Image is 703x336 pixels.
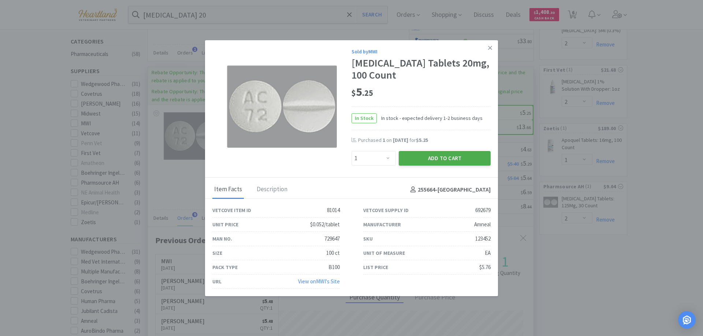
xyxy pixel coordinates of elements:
div: Vetcove Supply ID [363,206,409,214]
div: Unit of Measure [363,249,405,257]
span: [DATE] [393,137,408,143]
div: Amneal [474,220,491,229]
div: List Price [363,263,388,271]
div: Size [212,249,222,257]
div: 123452 [475,234,491,243]
div: Pack Type [212,263,238,271]
span: $5.25 [416,137,428,143]
div: Description [255,181,289,199]
div: $5.76 [479,263,491,272]
button: Add to Cart [399,151,491,166]
div: 692679 [475,206,491,215]
div: 100 ct [326,249,340,257]
div: 729647 [324,234,340,243]
span: 5 [351,84,373,99]
div: Open Intercom Messenger [678,311,696,329]
div: Man No. [212,235,232,243]
div: EA [485,249,491,257]
div: $0.052/tablet [310,220,340,229]
div: B100 [328,263,340,272]
h4: 255664 - [GEOGRAPHIC_DATA] [408,185,491,195]
div: 81014 [327,206,340,215]
div: Item Facts [212,181,244,199]
div: Sold by MWI [351,48,491,56]
div: Unit Price [212,220,238,229]
span: 1 [383,137,385,143]
span: In Stock [352,114,376,123]
div: SKU [363,235,373,243]
img: 1f4d50462c07416aac8a57c15efb0255_692679.png [227,65,337,148]
span: . 25 [362,88,373,98]
span: $ [351,88,356,98]
div: [MEDICAL_DATA] Tablets 20mg, 100 Count [351,57,491,82]
div: Vetcove Item ID [212,206,251,214]
div: Purchased on for [358,137,491,144]
span: In stock - expected delivery 1-2 business days [377,114,483,122]
a: View onMWI's Site [298,278,340,285]
div: URL [212,278,222,286]
div: Manufacturer [363,220,401,229]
